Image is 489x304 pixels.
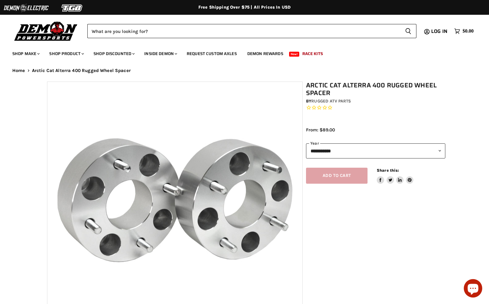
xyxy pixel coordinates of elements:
h1: Arctic Cat Alterra 400 Rugged Wheel Spacer [306,82,445,97]
span: Rated 0.0 out of 5 stars 0 reviews [306,105,445,111]
span: Log in [431,27,447,35]
img: Demon Powersports [12,20,80,42]
a: Demon Rewards [243,47,288,60]
inbox-online-store-chat: Shopify online store chat [462,279,484,299]
span: Share this: [377,168,399,173]
ul: Main menu [8,45,472,60]
button: Search [400,24,416,38]
a: Race Kits [298,47,328,60]
a: Log in [428,29,451,34]
form: Product [87,24,416,38]
input: Search [87,24,400,38]
img: Demon Electric Logo 2 [3,2,49,14]
a: Home [12,68,25,73]
span: $0.00 [463,28,474,34]
a: Rugged ATV Parts [311,98,351,104]
a: Shop Product [45,47,88,60]
a: Request Custom Axles [182,47,241,60]
select: year [306,143,445,158]
div: by [306,98,445,105]
span: From: $89.00 [306,127,335,133]
aside: Share this: [377,168,413,184]
span: New! [289,52,300,57]
a: Shop Make [8,47,43,60]
a: Shop Discounted [89,47,138,60]
img: TGB Logo 2 [49,2,95,14]
a: Inside Demon [140,47,181,60]
a: $0.00 [451,27,477,36]
span: Arctic Cat Alterra 400 Rugged Wheel Spacer [32,68,131,73]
